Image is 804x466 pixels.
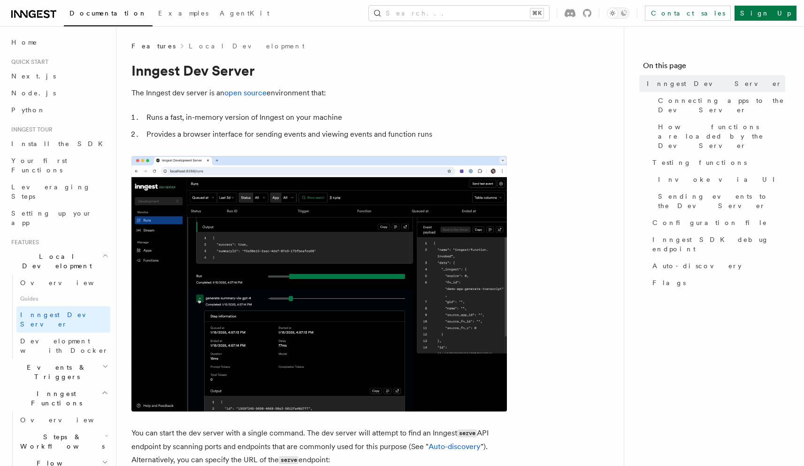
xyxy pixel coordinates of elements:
span: Connecting apps to the Dev Server [658,96,785,115]
a: How functions are loaded by the Dev Server [654,118,785,154]
li: Provides a browser interface for sending events and viewing events and function runs [144,128,507,141]
a: Next.js [8,68,110,85]
span: Node.js [11,89,56,97]
span: Invoke via UI [658,175,783,184]
span: Python [11,106,46,114]
a: Flags [649,274,785,291]
a: Development with Docker [16,333,110,359]
a: Contact sales [645,6,731,21]
a: Configuration file [649,214,785,231]
span: Auto-discovery [652,261,742,271]
span: Install the SDK [11,140,108,148]
a: Documentation [64,3,153,26]
span: How functions are loaded by the Dev Server [658,122,785,150]
a: Inngest Dev Server [16,306,110,333]
span: Inngest tour [8,126,53,133]
a: Setting up your app [8,205,110,231]
a: Inngest Dev Server [643,75,785,92]
span: Events & Triggers [8,363,102,381]
code: serve [457,429,477,437]
span: Configuration file [652,218,767,227]
a: Testing functions [649,154,785,171]
code: serve [279,456,299,464]
span: Inngest SDK debug endpoint [652,235,785,254]
a: Sending events to the Dev Server [654,188,785,214]
a: Sign Up [735,6,796,21]
span: Sending events to the Dev Server [658,192,785,210]
span: Documentation [69,9,147,17]
span: Local Development [8,252,102,271]
kbd: ⌘K [530,8,544,18]
span: Next.js [11,72,56,80]
h1: Inngest Dev Server [131,62,507,79]
span: Your first Functions [11,157,67,174]
a: Auto-discovery [429,442,481,451]
span: Flags [652,278,686,287]
a: Leveraging Steps [8,179,110,205]
span: Steps & Workflows [16,432,105,451]
a: Auto-discovery [649,257,785,274]
button: Toggle dark mode [607,8,629,19]
span: Setting up your app [11,210,92,226]
span: Guides [16,291,110,306]
span: Features [131,41,176,51]
a: Install the SDK [8,135,110,152]
li: Runs a fast, in-memory version of Inngest on your machine [144,111,507,124]
h4: On this page [643,60,785,75]
span: Features [8,239,39,246]
a: AgentKit [214,3,275,25]
span: Leveraging Steps [11,183,91,200]
a: Python [8,101,110,118]
button: Inngest Functions [8,385,110,412]
span: Development with Docker [20,337,108,354]
span: Inngest Functions [8,389,101,408]
a: Node.js [8,85,110,101]
a: Examples [153,3,214,25]
span: Quick start [8,58,48,66]
a: Home [8,34,110,51]
a: Invoke via UI [654,171,785,188]
span: AgentKit [220,9,269,17]
a: open source [224,88,267,97]
span: Home [11,38,38,47]
button: Search...⌘K [369,6,549,21]
span: Testing functions [652,158,747,167]
span: Overview [20,279,117,287]
a: Overview [16,412,110,428]
span: Inngest Dev Server [647,79,782,88]
div: Local Development [8,274,110,359]
a: Local Development [189,41,305,51]
button: Steps & Workflows [16,428,110,455]
span: Inngest Dev Server [20,311,100,328]
span: Examples [158,9,208,17]
button: Events & Triggers [8,359,110,385]
p: The Inngest dev server is an environment that: [131,86,507,100]
a: Connecting apps to the Dev Server [654,92,785,118]
a: Inngest SDK debug endpoint [649,231,785,257]
button: Local Development [8,248,110,274]
a: Overview [16,274,110,291]
span: Overview [20,416,117,424]
img: Dev Server Demo [131,156,507,412]
a: Your first Functions [8,152,110,179]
